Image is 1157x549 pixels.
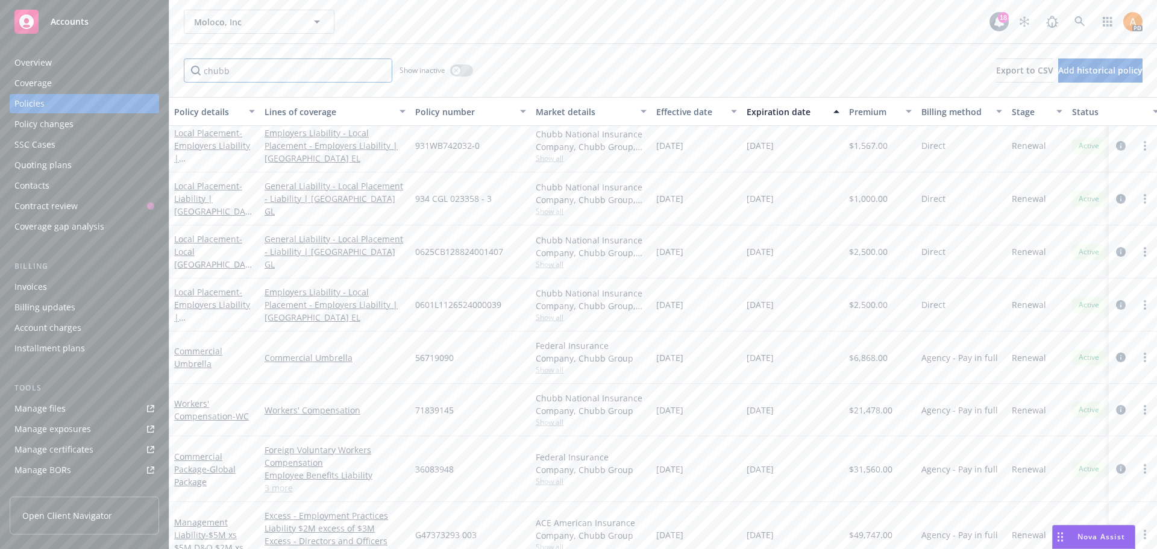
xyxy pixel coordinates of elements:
span: Show all [536,365,647,375]
a: Account charges [10,318,159,337]
a: Commercial Umbrella [174,345,222,369]
img: photo [1123,12,1143,31]
span: Show all [536,259,647,269]
div: Contract review [14,196,78,216]
a: Stop snowing [1012,10,1036,34]
span: [DATE] [747,351,774,364]
span: Show inactive [400,65,445,75]
div: Chubb National Insurance Company, Chubb Group, Chubb Group (International), [PERSON_NAME] & Compa... [536,181,647,206]
a: Employers Liability - Local Placement - Employers Liability | [GEOGRAPHIC_DATA] EL [265,127,406,165]
div: ACE American Insurance Company, Chubb Group [536,516,647,542]
div: Lines of coverage [265,105,392,118]
span: Show all [536,153,647,163]
a: circleInformation [1114,462,1128,476]
span: $49,747.00 [849,529,892,541]
span: Renewal [1012,351,1046,364]
div: Billing [10,260,159,272]
div: Coverage [14,74,52,93]
a: Contacts [10,176,159,195]
a: more [1138,527,1152,542]
a: Contract review [10,196,159,216]
span: [DATE] [656,298,683,311]
span: Direct [921,245,945,258]
a: Overview [10,53,159,72]
span: $21,478.00 [849,404,892,416]
div: Market details [536,105,633,118]
a: Manage exposures [10,419,159,439]
span: Renewal [1012,245,1046,258]
a: SSC Cases [10,135,159,154]
a: Local Placement [174,180,250,230]
span: Agency - Pay in full [921,404,998,416]
span: G47373293 003 [415,529,477,541]
a: Local Placement [174,233,250,283]
span: Renewal [1012,298,1046,311]
div: Quoting plans [14,155,72,175]
a: Report a Bug [1040,10,1064,34]
div: Chubb National Insurance Company, Chubb Group, Chubb Group (International), [PERSON_NAME] & Compa... [536,128,647,153]
span: $1,000.00 [849,192,888,205]
div: Chubb National Insurance Company, Chubb Group, Chubb Group (International), Worldwide Insurance S... [536,287,647,312]
div: Contacts [14,176,49,195]
span: - Global Package [174,463,236,488]
span: Active [1077,352,1101,363]
a: more [1138,403,1152,417]
button: Add historical policy [1058,58,1143,83]
div: Account charges [14,318,81,337]
button: Market details [531,97,651,126]
span: Active [1077,404,1101,415]
a: General Liability - Local Placement - Liability | [GEOGRAPHIC_DATA] GL [265,233,406,271]
button: Policy details [169,97,260,126]
span: - WC [233,410,249,422]
a: Search [1068,10,1092,34]
span: Renewal [1012,404,1046,416]
a: General Liability - Local Placement - Liability | [GEOGRAPHIC_DATA] GL [265,180,406,218]
a: Policy changes [10,115,159,134]
a: 3 more [265,482,406,494]
div: Manage exposures [14,419,91,439]
button: Policy number [410,97,531,126]
a: Switch app [1096,10,1120,34]
div: Premium [849,105,898,118]
a: Coverage gap analysis [10,217,159,236]
div: Policy number [415,105,513,118]
span: 56719090 [415,351,454,364]
div: Policy changes [14,115,74,134]
a: Employers Liability - Local Placement - Employers Liability | [GEOGRAPHIC_DATA] EL [265,286,406,324]
span: Agency - Pay in full [921,463,998,475]
span: $1,567.00 [849,139,888,152]
button: Premium [844,97,917,126]
a: more [1138,192,1152,206]
button: Effective date [651,97,742,126]
span: Active [1077,463,1101,474]
span: Direct [921,192,945,205]
div: Installment plans [14,339,85,358]
span: 934 CGL 023358 - 3 [415,192,492,205]
span: Direct [921,298,945,311]
a: circleInformation [1114,403,1128,417]
div: Billing method [921,105,989,118]
span: [DATE] [747,298,774,311]
span: Active [1077,300,1101,310]
a: Employee Benefits Liability [265,469,406,482]
a: Local Placement [174,286,250,348]
a: Policies [10,94,159,113]
span: 931WB742032-0 [415,139,480,152]
span: Show all [536,312,647,322]
a: Summary of insurance [10,481,159,500]
div: Coverage gap analysis [14,217,104,236]
span: Renewal [1012,463,1046,475]
a: circleInformation [1114,350,1128,365]
div: Expiration date [747,105,826,118]
span: Moloco, Inc [194,16,298,28]
div: Tools [10,382,159,394]
a: more [1138,245,1152,259]
div: Manage BORs [14,460,71,480]
div: Chubb National Insurance Company, Chubb Group, Chubb Group (International), Worldwide Insurance S... [536,234,647,259]
a: more [1138,298,1152,312]
div: Status [1072,105,1146,118]
span: [DATE] [747,245,774,258]
a: Excess - Employment Practices Liability $2M excess of $3M [265,509,406,535]
a: circleInformation [1114,139,1128,153]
